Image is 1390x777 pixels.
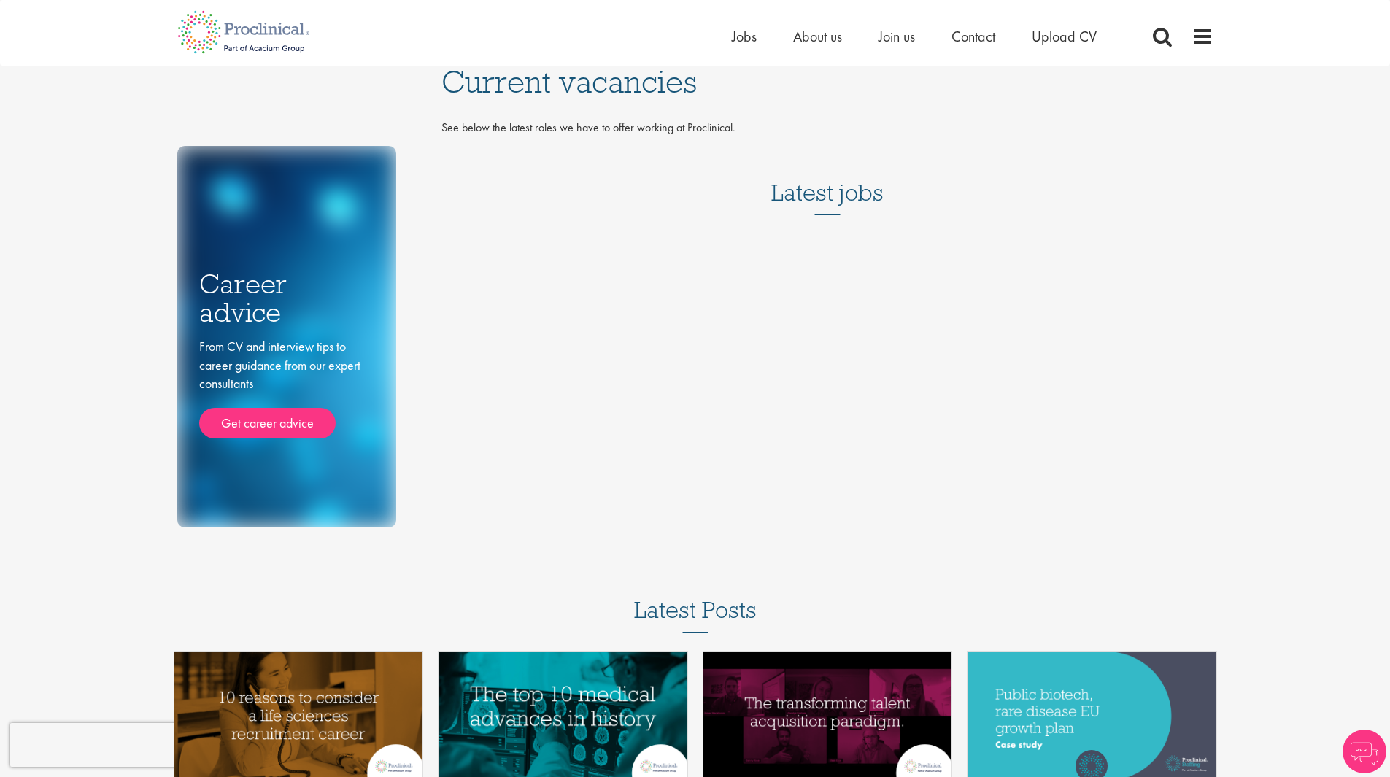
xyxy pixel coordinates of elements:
[10,723,197,767] iframe: reCAPTCHA
[879,27,915,46] a: Join us
[441,62,697,101] span: Current vacancies
[1032,27,1097,46] a: Upload CV
[1343,730,1386,773] img: Chatbot
[199,270,374,326] h3: Career advice
[441,120,1213,136] p: See below the latest roles we have to offer working at Proclinical.
[732,27,757,46] a: Jobs
[199,408,336,438] a: Get career advice
[793,27,842,46] a: About us
[771,144,884,215] h3: Latest jobs
[951,27,995,46] a: Contact
[199,337,374,438] div: From CV and interview tips to career guidance from our expert consultants
[634,598,757,633] h3: Latest Posts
